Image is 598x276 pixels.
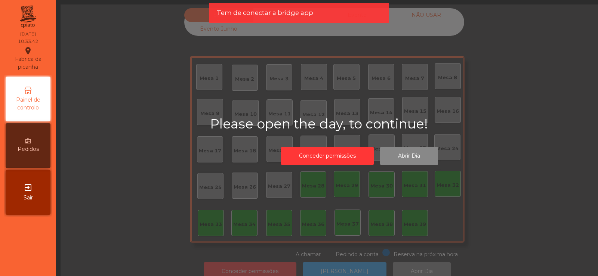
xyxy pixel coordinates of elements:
i: exit_to_app [24,183,33,192]
span: Tem de conectar a bridge app [217,8,313,18]
div: 10:33:42 [18,38,38,45]
button: Conceder permissões [281,147,374,165]
h2: Please open the day, to continue! [210,116,509,132]
span: Sair [24,194,33,202]
i: location_on [24,46,33,55]
img: qpiato [19,4,37,30]
span: Painel de controlo [7,96,49,112]
span: Pedidos [18,145,39,153]
div: Fabrica da picanha [6,46,50,71]
div: [DATE] [20,31,36,37]
button: Abrir Dia [380,147,438,165]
